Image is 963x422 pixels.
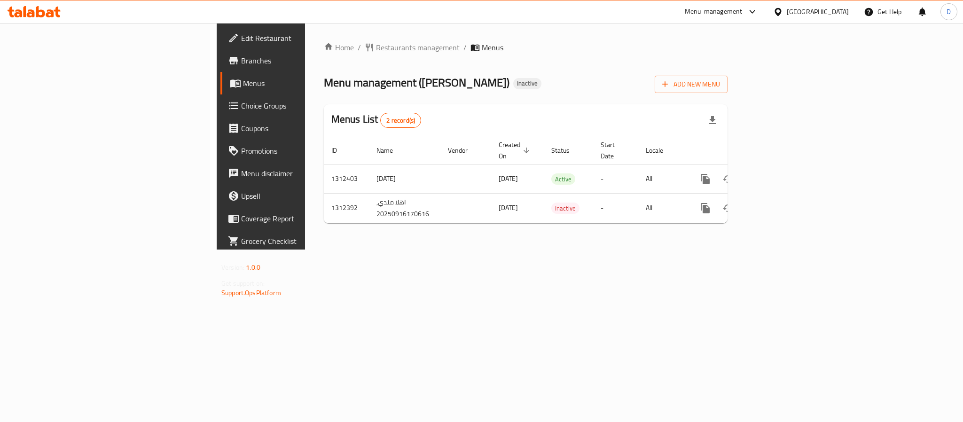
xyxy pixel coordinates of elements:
a: Coverage Report [220,207,377,230]
span: Version: [221,261,244,274]
span: [DATE] [499,202,518,214]
nav: breadcrumb [324,42,728,53]
span: Vendor [448,145,480,156]
a: Menus [220,72,377,94]
span: Coverage Report [241,213,370,224]
a: Branches [220,49,377,72]
span: Active [551,174,575,185]
td: All [638,193,687,223]
a: Grocery Checklist [220,230,377,252]
div: Export file [701,109,724,132]
span: D [947,7,951,17]
span: Menu disclaimer [241,168,370,179]
button: more [694,197,717,219]
span: Inactive [513,79,541,87]
a: Choice Groups [220,94,377,117]
button: Add New Menu [655,76,728,93]
div: [GEOGRAPHIC_DATA] [787,7,849,17]
span: Name [376,145,405,156]
span: Status [551,145,582,156]
td: All [638,164,687,193]
a: Restaurants management [365,42,460,53]
span: Menus [243,78,370,89]
a: Edit Restaurant [220,27,377,49]
a: Promotions [220,140,377,162]
a: Menu disclaimer [220,162,377,185]
span: Locale [646,145,675,156]
span: Upsell [241,190,370,202]
span: Promotions [241,145,370,156]
span: Created On [499,139,532,162]
h2: Menus List [331,112,421,128]
span: Choice Groups [241,100,370,111]
span: Start Date [601,139,627,162]
button: Change Status [717,197,739,219]
span: [DATE] [499,172,518,185]
td: - [593,164,638,193]
span: Inactive [551,203,579,214]
span: Get support on: [221,277,265,289]
div: Inactive [513,78,541,89]
span: 1.0.0 [246,261,260,274]
table: enhanced table [324,136,792,223]
button: more [694,168,717,190]
a: Upsell [220,185,377,207]
a: Coupons [220,117,377,140]
div: Active [551,173,575,185]
span: Coupons [241,123,370,134]
span: Menu management ( [PERSON_NAME] ) [324,72,509,93]
span: ID [331,145,349,156]
td: اهلا مندي, 20250916170616 [369,193,440,223]
a: Support.OpsPlatform [221,287,281,299]
span: Branches [241,55,370,66]
span: Edit Restaurant [241,32,370,44]
div: Menu-management [685,6,743,17]
div: Inactive [551,203,579,214]
span: 2 record(s) [381,116,421,125]
li: / [463,42,467,53]
button: Change Status [717,168,739,190]
span: Restaurants management [376,42,460,53]
td: - [593,193,638,223]
div: Total records count [380,113,421,128]
span: Add New Menu [662,78,720,90]
span: Grocery Checklist [241,235,370,247]
th: Actions [687,136,792,165]
td: [DATE] [369,164,440,193]
span: Menus [482,42,503,53]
